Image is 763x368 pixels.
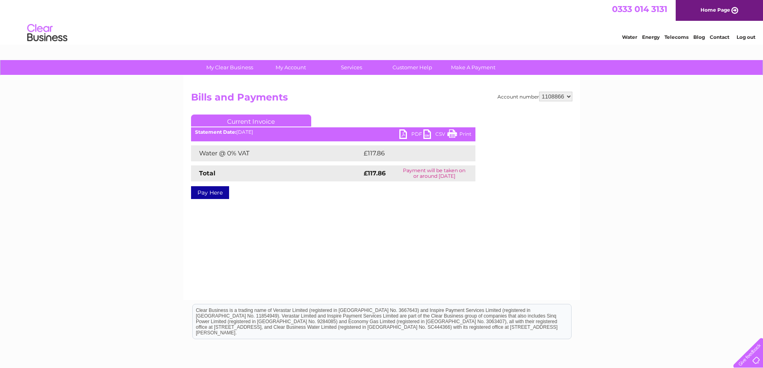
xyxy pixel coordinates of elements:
a: Contact [710,34,729,40]
img: logo.png [27,21,68,45]
a: Current Invoice [191,115,311,127]
a: Print [447,129,471,141]
b: Statement Date: [195,129,236,135]
a: My Clear Business [197,60,263,75]
a: Services [318,60,385,75]
a: Pay Here [191,186,229,199]
strong: £117.86 [364,169,386,177]
a: Customer Help [379,60,445,75]
h2: Bills and Payments [191,92,572,107]
a: My Account [258,60,324,75]
div: Clear Business is a trading name of Verastar Limited (registered in [GEOGRAPHIC_DATA] No. 3667643... [193,4,571,39]
a: Blog [693,34,705,40]
a: Water [622,34,637,40]
a: Log out [737,34,755,40]
strong: Total [199,169,215,177]
a: Energy [642,34,660,40]
a: PDF [399,129,423,141]
td: Payment will be taken on or around [DATE] [393,165,475,181]
div: [DATE] [191,129,475,135]
td: Water @ 0% VAT [191,145,362,161]
a: CSV [423,129,447,141]
div: Account number [497,92,572,101]
td: £117.86 [362,145,460,161]
a: 0333 014 3131 [612,4,667,14]
a: Make A Payment [440,60,506,75]
a: Telecoms [664,34,689,40]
